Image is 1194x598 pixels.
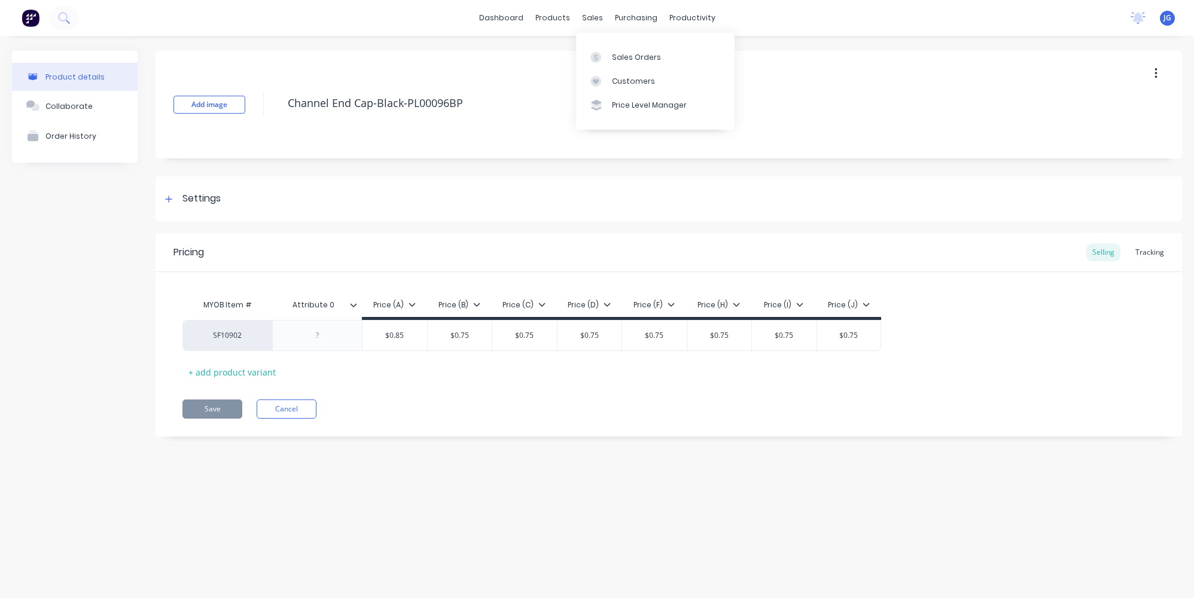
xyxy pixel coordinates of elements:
div: $0.75 [428,321,492,350]
div: $0.75 [558,321,622,350]
a: dashboard [473,9,529,27]
div: purchasing [609,9,663,27]
div: products [529,9,576,27]
div: $0.75 [622,321,687,350]
div: Price Level Manager [612,100,687,111]
span: JG [1163,13,1171,23]
div: $0.75 [687,321,752,350]
div: Price (C) [502,300,546,310]
div: sales [576,9,609,27]
a: Price Level Manager [576,93,735,117]
div: Price (J) [828,300,870,310]
div: Price (A) [373,300,416,310]
a: Customers [576,69,735,93]
div: Settings [182,191,221,206]
div: Price (H) [697,300,740,310]
div: Pricing [173,245,204,260]
div: $0.75 [492,321,557,350]
div: Price (B) [438,300,480,310]
img: Factory [22,9,39,27]
a: Sales Orders [576,45,735,69]
div: Price (I) [764,300,803,310]
div: $0.75 [752,321,817,350]
div: SF10902 [194,330,260,341]
div: $0.75 [817,321,881,350]
div: Price (D) [568,300,611,310]
div: Tracking [1129,243,1170,261]
div: SF10902$0.85$0.75$0.75$0.75$0.75$0.75$0.75$0.75 [182,320,881,351]
button: Product details [12,63,138,91]
button: Save [182,399,242,419]
button: Collaborate [12,91,138,121]
div: Sales Orders [612,52,661,63]
div: Price (F) [633,300,675,310]
div: Product details [45,72,105,81]
div: MYOB Item # [182,293,272,317]
div: Selling [1086,243,1120,261]
div: + add product variant [182,363,282,382]
div: Attribute 0 [272,293,362,317]
div: $0.85 [363,321,427,350]
button: Order History [12,121,138,151]
div: Customers [612,76,655,87]
div: Attribute 0 [272,290,355,320]
div: Collaborate [45,102,93,111]
div: Order History [45,132,96,141]
textarea: Channel End Cap-Black-PL00096BP [282,89,1074,117]
div: productivity [663,9,721,27]
button: Add image [173,96,245,114]
button: Cancel [257,399,316,419]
